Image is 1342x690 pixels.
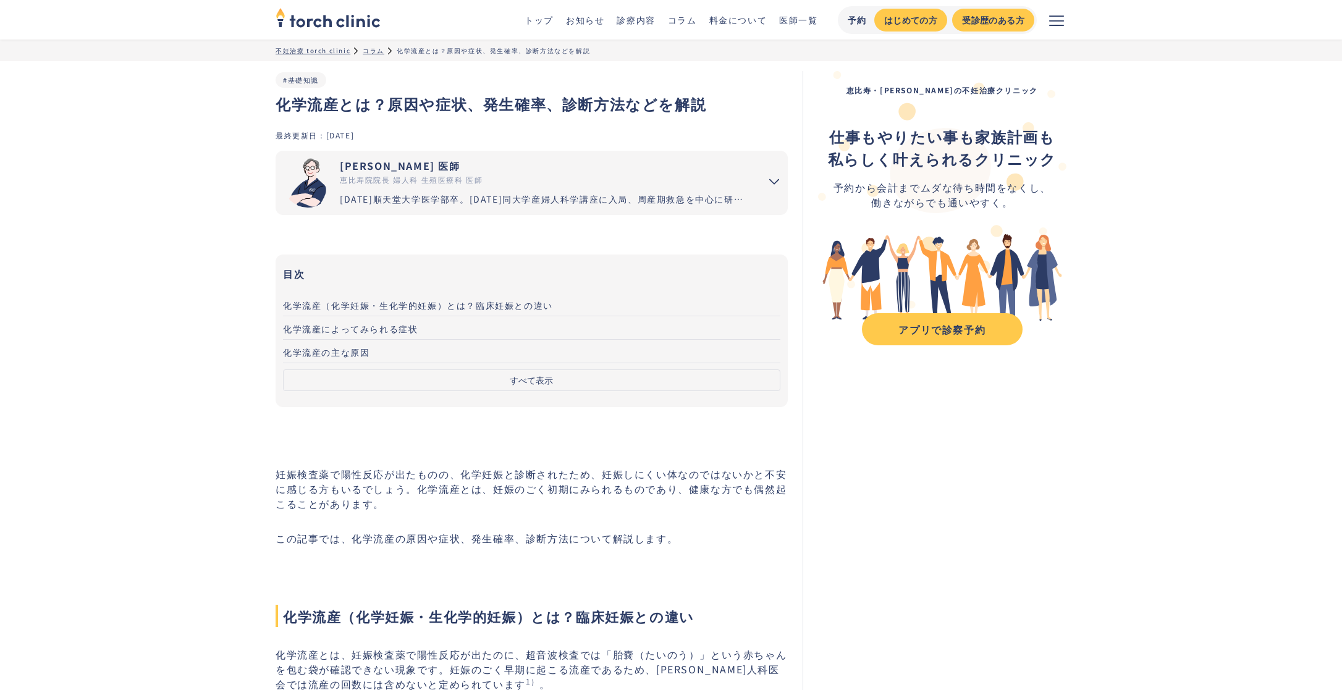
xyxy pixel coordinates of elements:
strong: 私らしく叶えられるクリニック [828,148,1057,169]
a: 医師一覧 [779,14,817,26]
strong: 仕事もやりたい事も家族計画も [829,125,1055,147]
img: torch clinic [276,4,381,31]
div: [DATE] [326,130,355,140]
div: [PERSON_NAME] 医師 [340,158,751,173]
a: 診療内容 [617,14,655,26]
div: 受診歴のある方 [962,14,1024,27]
span: 化学流産（化学妊娠・生化学的妊娠）とは？臨床妊娠との違い [276,605,788,627]
a: 化学流産の主な原因 [283,340,780,363]
div: 化学流産とは？原因や症状、発生確率、診断方法などを解説 [397,46,590,55]
div: 恵比寿院院長 婦人科 生殖医療科 医師 [340,174,751,185]
summary: 市山 卓彦 [PERSON_NAME] 医師 恵比寿院院長 婦人科 生殖医療科 医師 [DATE]順天堂大学医学部卒。[DATE]同大学産婦人科学講座に入局、周産期救急を中心に研鑽を重ねる。[D... [276,151,788,215]
span: 化学流産の主な原因 [283,346,369,358]
div: 予約から会計までムダな待ち時間をなくし、 働きながらでも通いやすく。 [828,180,1057,209]
a: コラム [363,46,384,55]
strong: 恵比寿・[PERSON_NAME]の不妊治療クリニック [846,85,1038,95]
a: #基礎知識 [283,75,319,85]
a: はじめての方 [874,9,947,32]
p: 妊娠検査薬で陽性反応が出たものの、化学妊娠と診断されたため、妊娠しにくい体なのではないかと不安に感じる方もいるでしょう。化学流産とは、妊娠のごく初期にみられるものであり、健康な方でも偶然起こるこ... [276,466,788,511]
a: お知らせ [566,14,604,26]
a: home [276,9,381,31]
div: 最終更新日： [276,130,326,140]
div: アプリで診察予約 [873,322,1011,337]
a: 受診歴のある方 [952,9,1034,32]
a: アプリで診察予約 [862,313,1023,345]
h3: 目次 [283,264,780,283]
a: 化学流産（化学妊娠・生化学的妊娠）とは？臨床妊娠との違い [283,293,780,316]
a: 化学流産によってみられる症状 [283,316,780,340]
span: 化学流産（化学妊娠・生化学的妊娠）とは？臨床妊娠との違い [283,299,553,311]
a: [PERSON_NAME] 医師 恵比寿院院長 婦人科 生殖医療科 医師 [DATE]順天堂大学医学部卒。[DATE]同大学産婦人科学講座に入局、周産期救急を中心に研鑽を重ねる。[DATE]国内... [276,151,751,215]
span: 化学流産によってみられる症状 [283,322,418,335]
p: この記事では、化学流産の原因や症状、発生確率、診断方法について解説します。 [276,531,788,545]
img: 市山 卓彦 [283,158,332,208]
a: トップ [525,14,554,26]
div: [DATE]順天堂大学医学部卒。[DATE]同大学産婦人科学講座に入局、周産期救急を中心に研鑽を重ねる。[DATE]国内有数の不妊治療施設セントマザー産婦人科医院で、女性不妊症のみでなく男性不妊... [340,193,751,206]
ul: パンくずリスト [276,46,1066,55]
a: コラム [668,14,697,26]
sup: 1） [526,676,539,686]
div: ‍ ‍ [828,125,1057,170]
a: 料金について [709,14,767,26]
a: 不妊治療 torch clinic [276,46,350,55]
button: すべて表示 [283,369,780,391]
div: はじめての方 [884,14,937,27]
h1: 化学流産とは？原因や症状、発生確率、診断方法などを解説 [276,93,788,115]
div: 予約 [848,14,867,27]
